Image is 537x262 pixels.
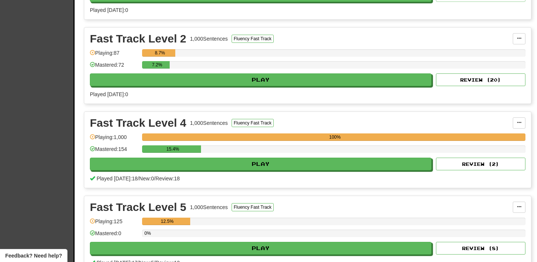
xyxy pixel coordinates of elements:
span: Played [DATE]: 0 [90,91,128,97]
div: 12.5% [144,218,190,225]
button: Fluency Fast Track [232,119,274,127]
button: Play [90,158,431,170]
span: New: 0 [139,176,154,181]
button: Review (8) [436,242,525,255]
span: Review: 18 [156,176,180,181]
div: Fast Track Level 4 [90,117,186,129]
button: Review (2) [436,158,525,170]
span: Open feedback widget [5,252,62,259]
div: Playing: 1,000 [90,133,138,146]
div: 7.2% [144,61,170,69]
div: Playing: 125 [90,218,138,230]
div: 1,000 Sentences [190,35,228,42]
div: 100% [144,133,525,141]
div: Mastered: 154 [90,145,138,158]
div: Mastered: 0 [90,230,138,242]
span: Played [DATE]: 18 [97,176,138,181]
span: / [154,176,156,181]
div: Playing: 87 [90,49,138,61]
button: Fluency Fast Track [232,203,274,211]
div: 1,000 Sentences [190,203,228,211]
div: Fast Track Level 5 [90,202,186,213]
div: 8.7% [144,49,175,57]
div: 1,000 Sentences [190,119,228,127]
span: / [138,176,139,181]
button: Play [90,242,431,255]
button: Play [90,73,431,86]
button: Review (20) [436,73,525,86]
button: Fluency Fast Track [232,35,274,43]
div: 15.4% [144,145,201,153]
span: Played [DATE]: 0 [90,7,128,13]
div: Fast Track Level 2 [90,33,186,44]
div: Mastered: 72 [90,61,138,73]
